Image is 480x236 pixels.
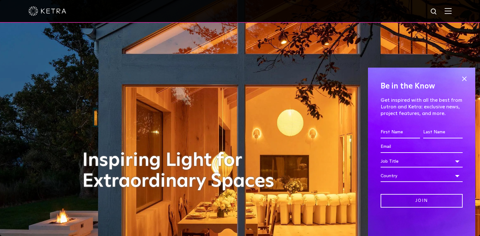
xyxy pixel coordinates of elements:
[430,8,438,16] img: search icon
[381,194,463,208] input: Join
[381,170,463,182] div: Country
[381,155,463,167] div: Job Title
[381,141,463,153] input: Email
[381,97,463,117] p: Get inspired with all the best from Lutron and Ketra: exclusive news, project features, and more.
[423,126,463,138] input: Last Name
[381,126,420,138] input: First Name
[381,80,463,92] h4: Be in the Know
[445,8,452,14] img: Hamburger%20Nav.svg
[82,150,287,192] h1: Inspiring Light for Extraordinary Spaces
[28,6,66,16] img: ketra-logo-2019-white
